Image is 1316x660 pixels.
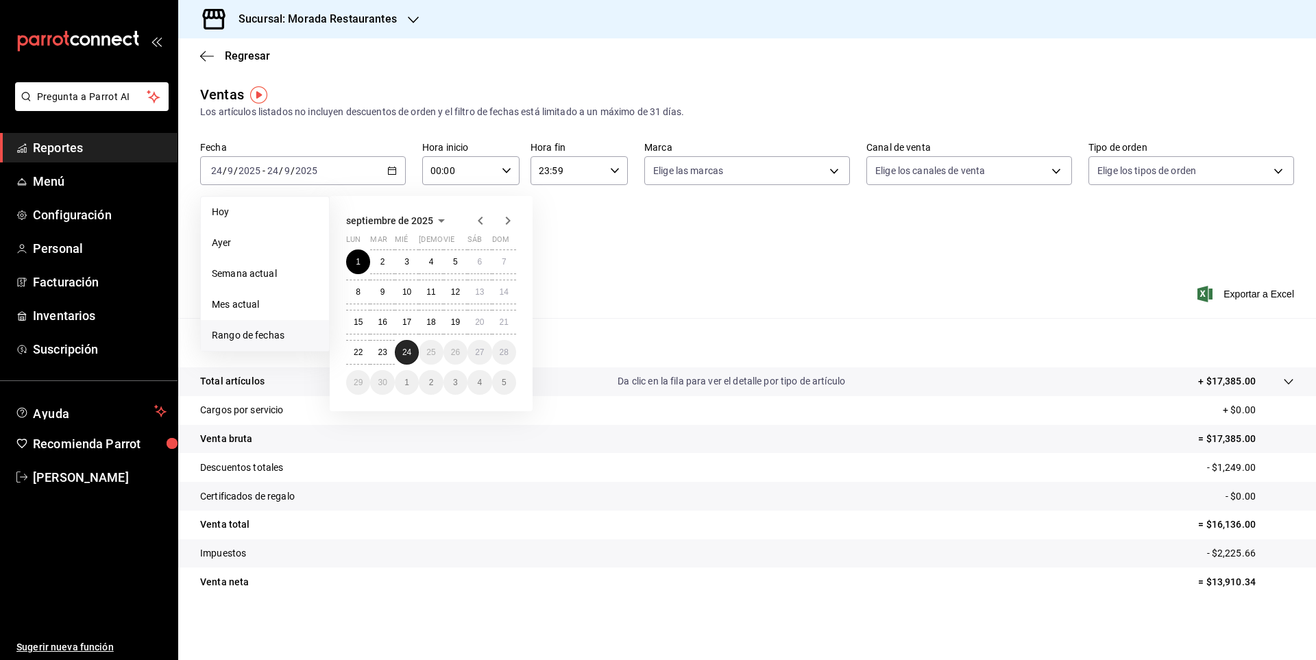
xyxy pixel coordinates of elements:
abbr: 25 de septiembre de 2025 [426,347,435,357]
abbr: 3 de septiembre de 2025 [404,257,409,267]
button: 8 de septiembre de 2025 [346,280,370,304]
abbr: domingo [492,235,509,249]
span: Elige las marcas [653,164,723,178]
abbr: 1 de octubre de 2025 [404,378,409,387]
span: / [223,165,227,176]
label: Hora fin [531,143,628,152]
span: Configuración [33,206,167,224]
abbr: 2 de septiembre de 2025 [380,257,385,267]
button: 9 de septiembre de 2025 [370,280,394,304]
button: 11 de septiembre de 2025 [419,280,443,304]
abbr: 30 de septiembre de 2025 [378,378,387,387]
abbr: 20 de septiembre de 2025 [475,317,484,327]
label: Hora inicio [422,143,520,152]
abbr: 3 de octubre de 2025 [453,378,458,387]
label: Marca [644,143,850,152]
abbr: 27 de septiembre de 2025 [475,347,484,357]
span: Reportes [33,138,167,157]
abbr: 8 de septiembre de 2025 [356,287,361,297]
input: -- [227,165,234,176]
button: 28 de septiembre de 2025 [492,340,516,365]
p: Descuentos totales [200,461,283,475]
button: 1 de octubre de 2025 [395,370,419,395]
span: Ayer [212,236,318,250]
span: Regresar [225,49,270,62]
p: - $1,249.00 [1207,461,1294,475]
button: 30 de septiembre de 2025 [370,370,394,395]
button: 16 de septiembre de 2025 [370,310,394,334]
button: 27 de septiembre de 2025 [467,340,491,365]
button: 24 de septiembre de 2025 [395,340,419,365]
button: 4 de octubre de 2025 [467,370,491,395]
span: septiembre de 2025 [346,215,433,226]
button: 13 de septiembre de 2025 [467,280,491,304]
button: 19 de septiembre de 2025 [443,310,467,334]
label: Canal de venta [866,143,1072,152]
input: -- [210,165,223,176]
abbr: 19 de septiembre de 2025 [451,317,460,327]
img: Tooltip marker [250,86,267,103]
button: 14 de septiembre de 2025 [492,280,516,304]
abbr: 29 de septiembre de 2025 [354,378,363,387]
p: + $17,385.00 [1198,374,1256,389]
span: Recomienda Parrot [33,435,167,453]
abbr: sábado [467,235,482,249]
abbr: miércoles [395,235,408,249]
label: Fecha [200,143,406,152]
abbr: 4 de septiembre de 2025 [429,257,434,267]
p: Impuestos [200,546,246,561]
button: 6 de septiembre de 2025 [467,249,491,274]
p: Venta neta [200,575,249,589]
button: Exportar a Excel [1200,286,1294,302]
span: Hoy [212,205,318,219]
button: 3 de septiembre de 2025 [395,249,419,274]
span: Facturación [33,273,167,291]
abbr: 21 de septiembre de 2025 [500,317,509,327]
abbr: 26 de septiembre de 2025 [451,347,460,357]
button: 12 de septiembre de 2025 [443,280,467,304]
button: 7 de septiembre de 2025 [492,249,516,274]
abbr: jueves [419,235,500,249]
abbr: 24 de septiembre de 2025 [402,347,411,357]
p: Da clic en la fila para ver el detalle por tipo de artículo [618,374,845,389]
span: Menú [33,172,167,191]
span: Sugerir nueva función [16,640,167,655]
button: 20 de septiembre de 2025 [467,310,491,334]
button: 1 de septiembre de 2025 [346,249,370,274]
div: Los artículos listados no incluyen descuentos de orden y el filtro de fechas está limitado a un m... [200,105,1294,119]
abbr: 22 de septiembre de 2025 [354,347,363,357]
span: [PERSON_NAME] [33,468,167,487]
button: open_drawer_menu [151,36,162,47]
span: Elige los tipos de orden [1097,164,1196,178]
span: Mes actual [212,297,318,312]
abbr: martes [370,235,387,249]
abbr: 4 de octubre de 2025 [477,378,482,387]
abbr: 9 de septiembre de 2025 [380,287,385,297]
button: 18 de septiembre de 2025 [419,310,443,334]
button: 5 de septiembre de 2025 [443,249,467,274]
abbr: 18 de septiembre de 2025 [426,317,435,327]
span: Ayuda [33,403,149,419]
abbr: 16 de septiembre de 2025 [378,317,387,327]
button: 25 de septiembre de 2025 [419,340,443,365]
button: septiembre de 2025 [346,212,450,229]
abbr: 5 de octubre de 2025 [502,378,507,387]
span: Suscripción [33,340,167,358]
abbr: 12 de septiembre de 2025 [451,287,460,297]
p: - $2,225.66 [1207,546,1294,561]
button: 4 de septiembre de 2025 [419,249,443,274]
abbr: 10 de septiembre de 2025 [402,287,411,297]
span: - [263,165,265,176]
input: ---- [295,165,318,176]
button: 3 de octubre de 2025 [443,370,467,395]
span: / [234,165,238,176]
button: 21 de septiembre de 2025 [492,310,516,334]
abbr: 14 de septiembre de 2025 [500,287,509,297]
span: / [279,165,283,176]
abbr: 11 de septiembre de 2025 [426,287,435,297]
abbr: 28 de septiembre de 2025 [500,347,509,357]
abbr: 13 de septiembre de 2025 [475,287,484,297]
a: Pregunta a Parrot AI [10,99,169,114]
